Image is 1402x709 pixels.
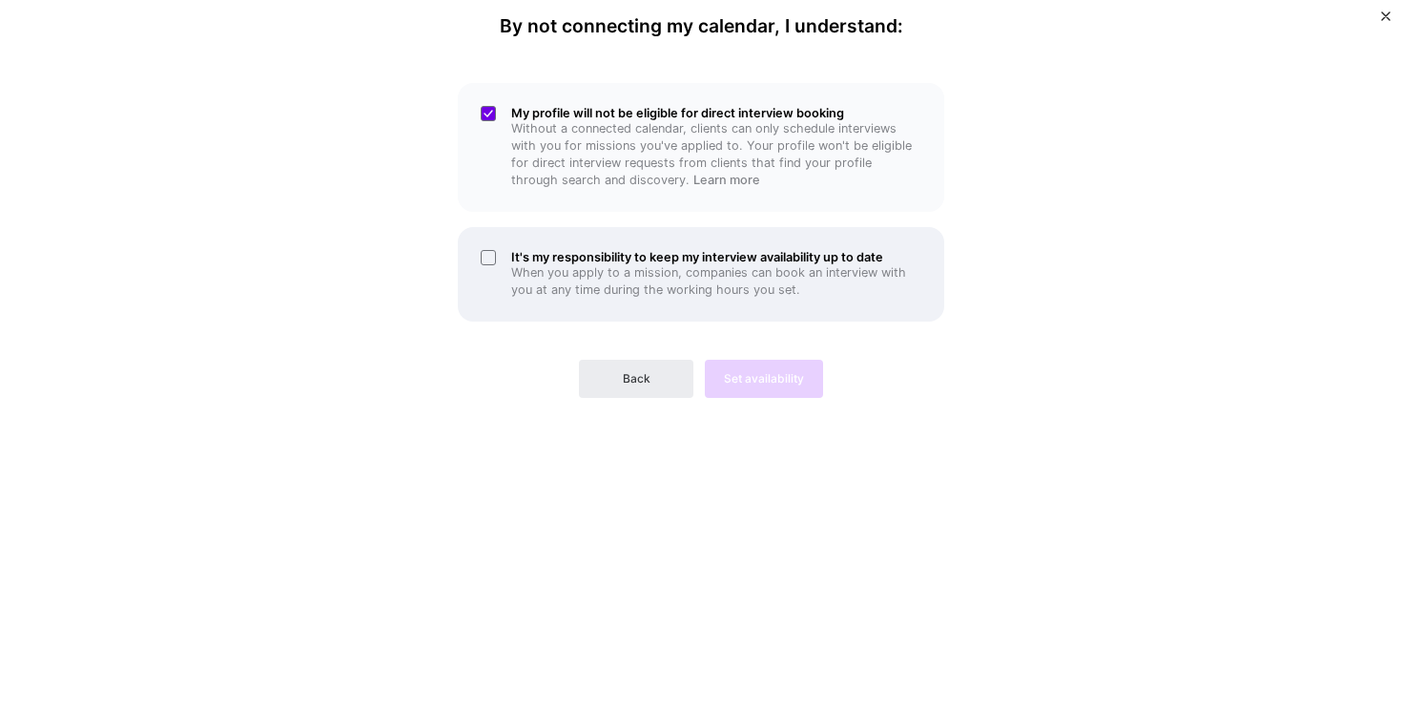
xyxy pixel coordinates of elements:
[693,173,760,187] a: Learn more
[511,120,921,189] p: Without a connected calendar, clients can only schedule interviews with you for missions you've a...
[511,250,921,264] h5: It's my responsibility to keep my interview availability up to date
[511,264,921,299] p: When you apply to a mission, companies can book an interview with you at any time during the work...
[1381,11,1391,31] button: Close
[511,106,921,120] h5: My profile will not be eligible for direct interview booking
[579,360,693,398] button: Back
[500,15,903,37] h4: By not connecting my calendar, I understand:
[623,370,650,387] span: Back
